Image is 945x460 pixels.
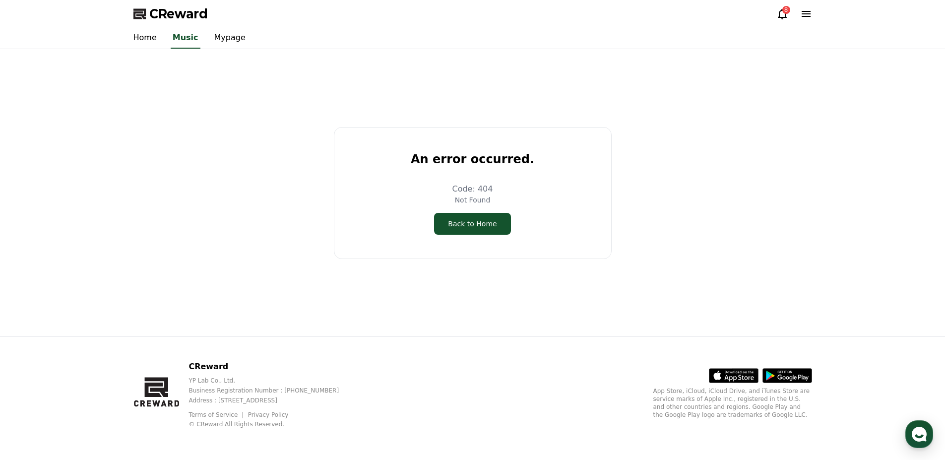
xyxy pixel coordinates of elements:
p: App Store, iCloud, iCloud Drive, and iTunes Store are service marks of Apple Inc., registered in ... [653,387,812,419]
a: CReward [133,6,208,22]
a: Terms of Service [189,411,245,418]
a: Mypage [206,28,253,49]
button: Back to Home [434,213,510,235]
a: Privacy Policy [248,411,289,418]
p: YP Lab Co., Ltd. [189,377,355,385]
a: Home [126,28,165,49]
a: Music [171,28,200,49]
p: CReward [189,361,355,373]
a: 8 [776,8,788,20]
p: Business Registration Number : [PHONE_NUMBER] [189,387,355,394]
p: © CReward All Rights Reserved. [189,420,355,428]
div: 8 [782,6,790,14]
p: An error occurred. [411,151,534,167]
p: Address : [STREET_ADDRESS] [189,396,355,404]
p: Code: 404 [452,183,493,195]
span: CReward [149,6,208,22]
p: Not Found [455,195,491,205]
